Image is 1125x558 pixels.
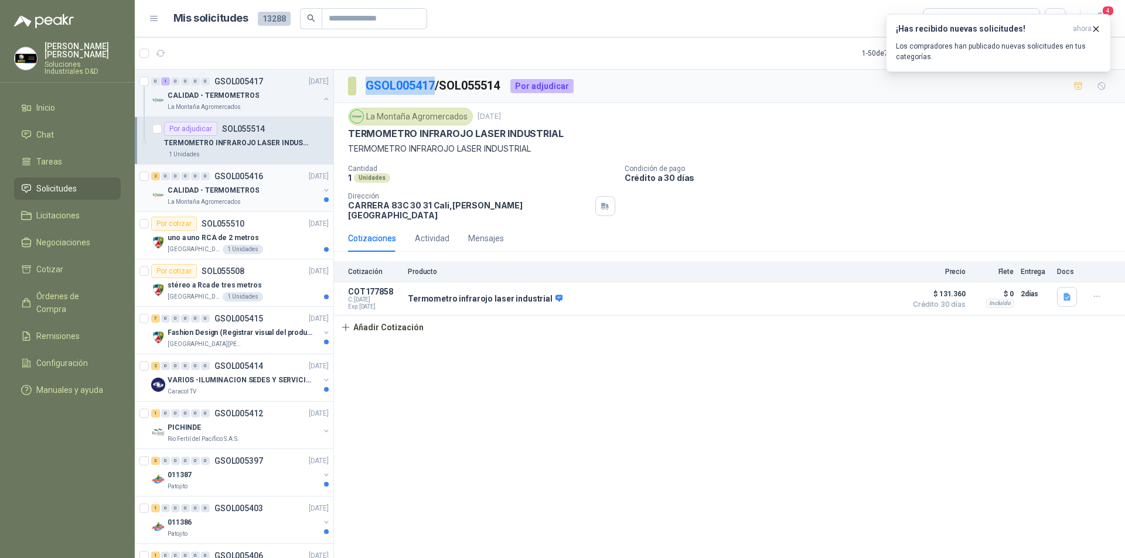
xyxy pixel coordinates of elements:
[161,314,170,323] div: 0
[307,14,315,22] span: search
[14,124,121,146] a: Chat
[1102,5,1114,16] span: 4
[201,457,210,465] div: 0
[151,504,160,512] div: 1
[168,245,220,254] p: [GEOGRAPHIC_DATA][PERSON_NAME]
[191,504,200,512] div: 0
[14,352,121,374] a: Configuración
[1057,268,1080,276] p: Docs
[135,259,333,307] a: Por cotizarSOL055508[DATE] Company Logostéreo a Rca de tres metros[GEOGRAPHIC_DATA][PERSON_NAME]1...
[202,220,244,228] p: SOL055510
[191,409,200,417] div: 0
[191,457,200,465] div: 0
[36,101,55,114] span: Inicio
[202,267,244,275] p: SOL055508
[168,90,259,101] p: CALIDAD - TERMOMETROS
[309,408,329,419] p: [DATE]
[214,314,263,323] p: GSOL005415
[348,287,401,296] p: COT177858
[36,236,90,249] span: Negociaciones
[151,169,331,207] a: 2 0 0 0 0 0 GSOL005416[DATE] Company LogoCALIDAD - TERMOMETROSLa Montaña Agromercados
[173,10,248,27] h1: Mis solicitudes
[168,197,241,207] p: La Montaña Agromercados
[36,357,88,369] span: Configuración
[151,188,165,202] img: Company Logo
[222,125,265,133] p: SOL055514
[986,299,1014,308] div: Incluido
[223,245,263,254] div: 1 Unidades
[151,217,197,231] div: Por cotizar
[1021,268,1050,276] p: Entrega
[171,409,180,417] div: 0
[168,375,313,386] p: VARIOS -ILUMINACION SEDES Y SERVICIOS
[366,77,501,95] p: / SOL055514
[15,47,37,70] img: Company Logo
[510,79,574,93] div: Por adjudicar
[201,314,210,323] div: 0
[348,232,396,245] div: Cotizaciones
[14,204,121,227] a: Licitaciones
[171,77,180,85] div: 0
[36,155,62,168] span: Tareas
[214,504,263,512] p: GSOL005403
[366,78,435,93] a: GSOL005417
[907,287,966,301] span: $ 131.360
[214,409,263,417] p: GSOL005412
[168,434,239,444] p: Rio Fertil del Pacífico S.A.S.
[168,470,192,481] p: 011387
[151,283,165,297] img: Company Logo
[151,330,165,344] img: Company Logo
[151,362,160,370] div: 2
[191,362,200,370] div: 0
[14,231,121,254] a: Negociaciones
[151,501,331,539] a: 1 0 0 0 0 0 GSOL005403[DATE] Company Logo011386Patojito
[309,503,329,514] p: [DATE]
[151,93,165,107] img: Company Logo
[1090,8,1111,29] button: 4
[168,387,196,396] p: Caracol TV
[862,44,938,63] div: 1 - 50 de 7910
[168,102,241,112] p: La Montaña Agromercados
[348,303,401,310] span: Exp: [DATE]
[164,138,310,149] p: TERMOMETRO INFRAROJO LASER INDUSTRIAL
[415,232,449,245] div: Actividad
[151,473,165,487] img: Company Logo
[625,165,1120,173] p: Condición de pago
[45,42,121,59] p: [PERSON_NAME] [PERSON_NAME]
[896,41,1101,62] p: Los compradores han publicado nuevas solicitudes en tus categorías.
[168,327,313,338] p: Fashion Design (Registrar visual del producto)
[151,359,331,396] a: 2 0 0 0 0 0 GSOL005414[DATE] Company LogoVARIOS -ILUMINACION SEDES Y SERVICIOSCaracol TV
[214,457,263,465] p: GSOL005397
[348,165,615,173] p: Cantidad
[258,12,291,26] span: 13288
[171,172,180,180] div: 0
[135,117,333,165] a: Por adjudicarSOL055514TERMOMETRO INFRAROJO LASER INDUSTRIAL1 Unidades
[201,409,210,417] div: 0
[468,232,504,245] div: Mensajes
[161,457,170,465] div: 0
[151,425,165,439] img: Company Logo
[171,362,180,370] div: 0
[348,173,352,183] p: 1
[164,150,204,159] div: 1 Unidades
[14,325,121,347] a: Remisiones
[309,76,329,87] p: [DATE]
[168,232,259,244] p: uno a uno RCA de 2 metros
[14,285,121,320] a: Órdenes de Compra
[408,268,900,276] p: Producto
[907,268,966,276] p: Precio
[309,266,329,277] p: [DATE]
[161,504,170,512] div: 0
[168,482,187,491] p: Patojito
[309,361,329,372] p: [DATE]
[151,235,165,249] img: Company Logo
[168,517,192,528] p: 011386
[135,212,333,259] a: Por cotizarSOL055510[DATE] Company Logouno a uno RCA de 2 metros[GEOGRAPHIC_DATA][PERSON_NAME]1 U...
[625,173,1120,183] p: Crédito a 30 días
[36,209,80,222] span: Licitaciones
[1021,287,1050,301] p: 2 días
[973,268,1014,276] p: Flete
[36,290,110,316] span: Órdenes de Compra
[14,150,121,173] a: Tareas
[151,314,160,323] div: 7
